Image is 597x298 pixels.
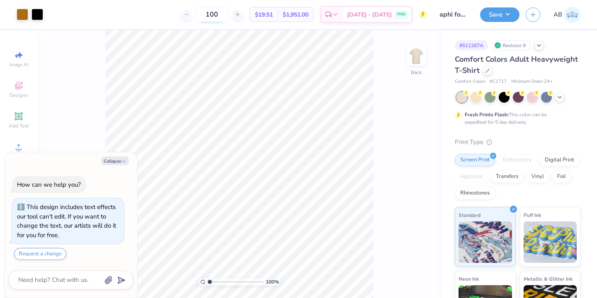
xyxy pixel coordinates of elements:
span: AB [553,10,562,19]
span: Neon Ink [459,274,479,283]
div: This design includes text effects our tool can't edit. If you want to change the text, our artist... [17,203,116,239]
div: Vinyl [526,171,549,183]
input: Untitled Design [433,6,474,23]
div: This color can be expedited for 5 day delivery. [465,111,567,126]
span: Standard [459,211,481,219]
span: FREE [397,12,405,17]
div: Print Type [455,137,580,147]
strong: Fresh Prints Flash: [465,111,509,118]
span: # C1717 [490,78,507,85]
input: – – [196,7,228,22]
span: Metallic & Glitter Ink [524,274,573,283]
div: Embroidery [498,154,537,166]
div: How can we help you? [17,180,81,189]
img: Standard [459,221,512,263]
span: Image AI [9,61,29,68]
div: Digital Print [539,154,580,166]
div: Screen Print [455,154,495,166]
button: Request a change [14,248,66,260]
div: Rhinestones [455,187,495,199]
span: $19.51 [255,10,273,19]
span: Comfort Colors Adult Heavyweight T-Shirt [455,54,578,75]
button: Collapse [101,156,129,165]
div: Transfers [490,171,524,183]
img: Back [408,48,425,65]
div: Revision 9 [492,40,530,50]
img: Puff Ink [524,221,577,263]
span: Add Text [9,123,29,129]
span: $1,951.00 [283,10,308,19]
img: Amanda Barasa [564,7,580,23]
span: Comfort Colors [455,78,485,85]
div: Back [411,69,422,76]
a: AB [553,7,580,23]
div: # 511267A [455,40,488,50]
div: Foil [552,171,571,183]
div: Applique [455,171,488,183]
button: Save [480,7,519,22]
span: Designs [10,92,28,99]
span: 100 % [266,278,279,286]
span: Minimum Order: 24 + [511,78,553,85]
span: Puff Ink [524,211,541,219]
span: [DATE] - [DATE] [347,10,392,19]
